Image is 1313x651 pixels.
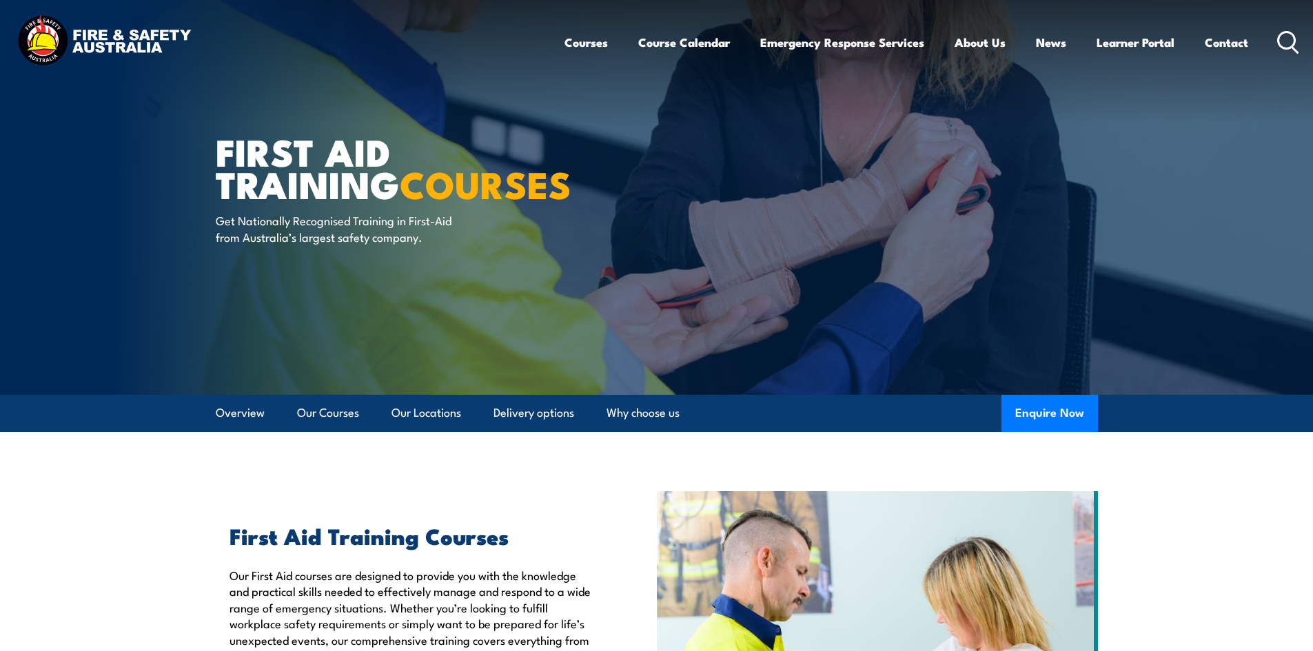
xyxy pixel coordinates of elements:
[638,24,730,61] a: Course Calendar
[1205,24,1248,61] a: Contact
[297,395,359,431] a: Our Courses
[1097,24,1174,61] a: Learner Portal
[216,135,556,199] h1: First Aid Training
[564,24,608,61] a: Courses
[216,395,265,431] a: Overview
[1001,395,1098,432] button: Enquire Now
[607,395,680,431] a: Why choose us
[400,154,571,211] strong: COURSES
[955,24,1006,61] a: About Us
[493,395,574,431] a: Delivery options
[230,526,593,545] h2: First Aid Training Courses
[760,24,924,61] a: Emergency Response Services
[391,395,461,431] a: Our Locations
[216,212,467,245] p: Get Nationally Recognised Training in First-Aid from Australia’s largest safety company.
[1036,24,1066,61] a: News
